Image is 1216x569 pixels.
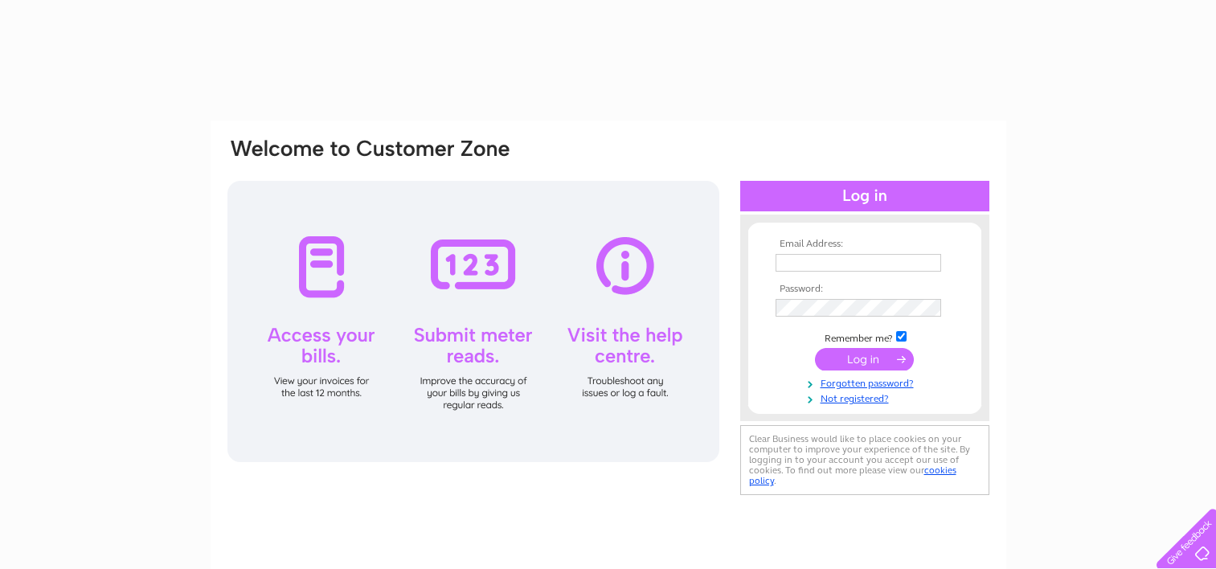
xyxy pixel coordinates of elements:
[772,329,958,345] td: Remember me?
[776,390,958,405] a: Not registered?
[772,239,958,250] th: Email Address:
[740,425,989,495] div: Clear Business would like to place cookies on your computer to improve your experience of the sit...
[749,465,956,486] a: cookies policy
[815,348,914,370] input: Submit
[776,375,958,390] a: Forgotten password?
[772,284,958,295] th: Password:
